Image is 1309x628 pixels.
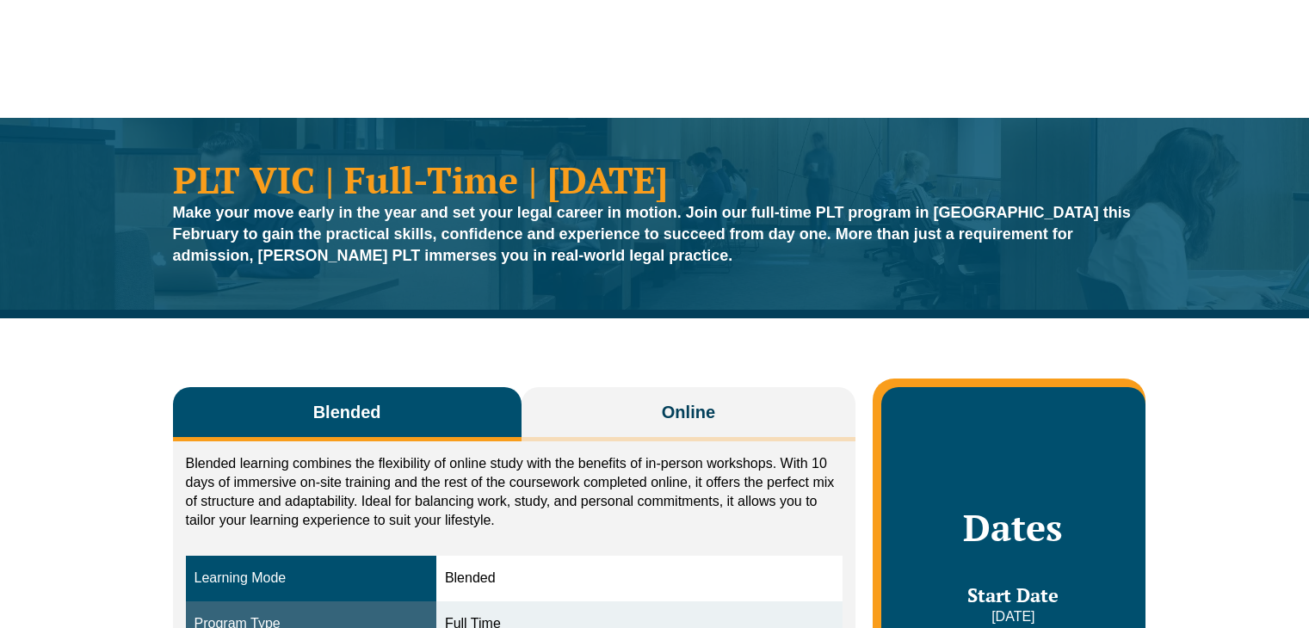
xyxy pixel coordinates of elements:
h1: PLT VIC | Full-Time | [DATE] [173,161,1137,198]
span: Start Date [967,582,1059,607]
p: Blended learning combines the flexibility of online study with the benefits of in-person workshop... [186,454,843,530]
strong: Make your move early in the year and set your legal career in motion. Join our full-time PLT prog... [173,204,1131,264]
p: [DATE] [898,607,1127,626]
h2: Dates [898,506,1127,549]
span: Online [662,400,715,424]
div: Learning Mode [194,569,428,588]
span: Blended [313,400,381,424]
div: Blended [445,569,834,588]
